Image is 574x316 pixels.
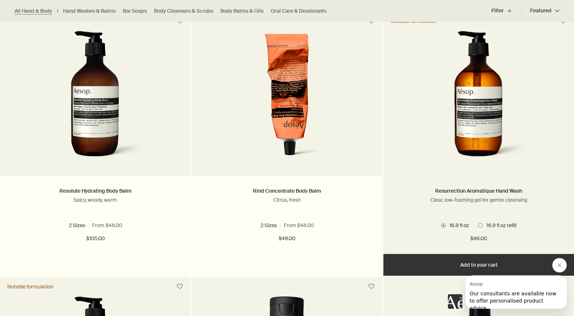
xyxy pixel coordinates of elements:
[192,31,382,176] a: Rind Concetrate Body Balm in aluminium tube
[7,283,53,290] div: Notable formulation
[123,8,147,15] a: Bar Soaps
[521,2,560,20] button: Featured
[491,2,521,20] button: Filter
[253,188,321,194] a: Rind Concentrate Body Balm
[279,234,295,243] span: $48.00
[105,222,123,229] span: 3.4 oz
[448,294,462,309] iframe: sin contenido
[203,197,371,203] p: Citrus, fresh
[264,222,282,229] span: 3.4 oz
[483,222,516,229] span: 16.9 fl oz refill
[446,222,469,229] span: 16.9 fl oz
[365,280,378,293] button: Save to cabinet
[4,15,91,36] span: Our consultants are available now to offer personalised product advice.
[63,8,116,15] a: Hand Washes & Balms
[465,275,567,309] iframe: Mensaje de Aesop
[59,188,132,194] a: Resolute Hydrating Body Balm
[154,8,213,15] a: Body Cleansers & Scrubs
[435,188,522,194] a: Resurrection Aromatique Hand Wash
[448,258,567,309] div: Aesop dice “Our consultants are available now to offer personalised product advice.”. Abra la ven...
[470,234,487,243] span: $46.00
[383,31,574,176] a: Resurrection Aromatique Hand Wash with pump
[14,8,52,15] a: All Hand & Body
[73,222,92,229] span: 16.7 oz
[383,254,574,276] button: Add to your cart - $46.00
[86,234,105,243] span: $105.00
[394,197,563,203] p: Clear, low-foaming gel for gentle cleansing
[295,222,315,229] span: 16.4 oz
[552,258,567,272] iframe: Cerrar mensaje de Aesop
[41,31,150,165] img: Resolute Hydrating Body Balm with pump
[229,31,345,165] img: Rind Concetrate Body Balm in aluminium tube
[425,31,533,165] img: Resurrection Aromatique Hand Wash with pump
[220,8,263,15] a: Body Balms & Oils
[271,8,326,15] a: Oral Care & Deodorants
[173,280,186,293] button: Save to cabinet
[11,197,180,203] p: Spicy, woody, warm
